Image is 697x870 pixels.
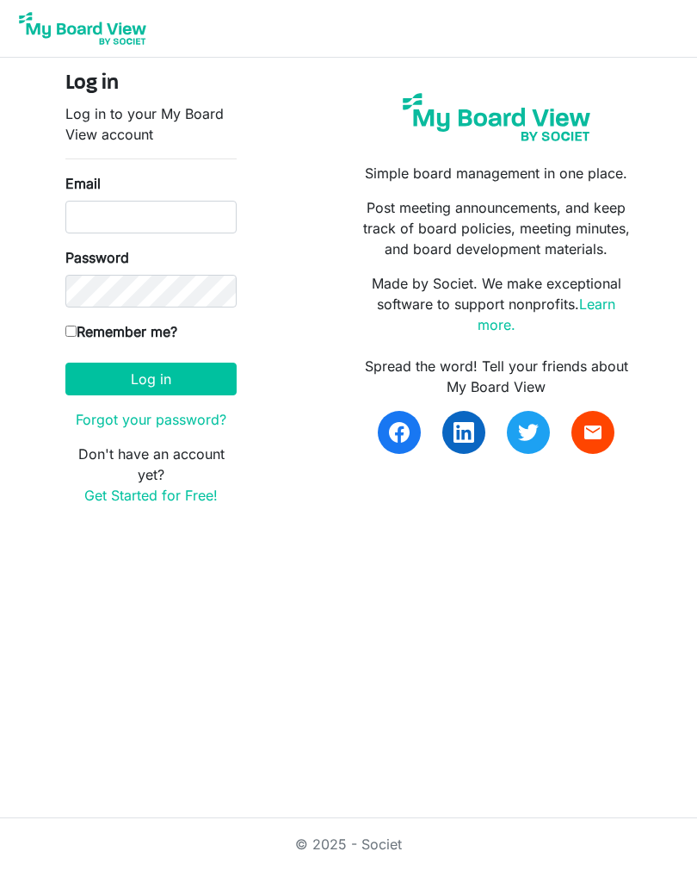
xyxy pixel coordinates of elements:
[389,422,410,443] img: facebook.svg
[76,411,226,428] a: Forgot your password?
[84,487,218,504] a: Get Started for Free!
[395,85,598,149] img: my-board-view-societ.svg
[65,173,101,194] label: Email
[361,163,632,183] p: Simple board management in one place.
[65,444,237,506] p: Don't have an account yet?
[361,273,632,335] p: Made by Societ. We make exceptional software to support nonprofits.
[65,363,237,395] button: Log in
[478,295,616,333] a: Learn more.
[65,326,77,337] input: Remember me?
[65,71,237,96] h4: Log in
[295,836,402,853] a: © 2025 - Societ
[65,247,129,268] label: Password
[518,422,539,443] img: twitter.svg
[361,356,632,397] div: Spread the word! Tell your friends about My Board View
[361,197,632,259] p: Post meeting announcements, and keep track of board policies, meeting minutes, and board developm...
[453,422,474,443] img: linkedin.svg
[571,411,614,454] a: email
[65,321,177,342] label: Remember me?
[14,7,151,50] img: My Board View Logo
[65,103,237,145] p: Log in to your My Board View account
[583,422,603,443] span: email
